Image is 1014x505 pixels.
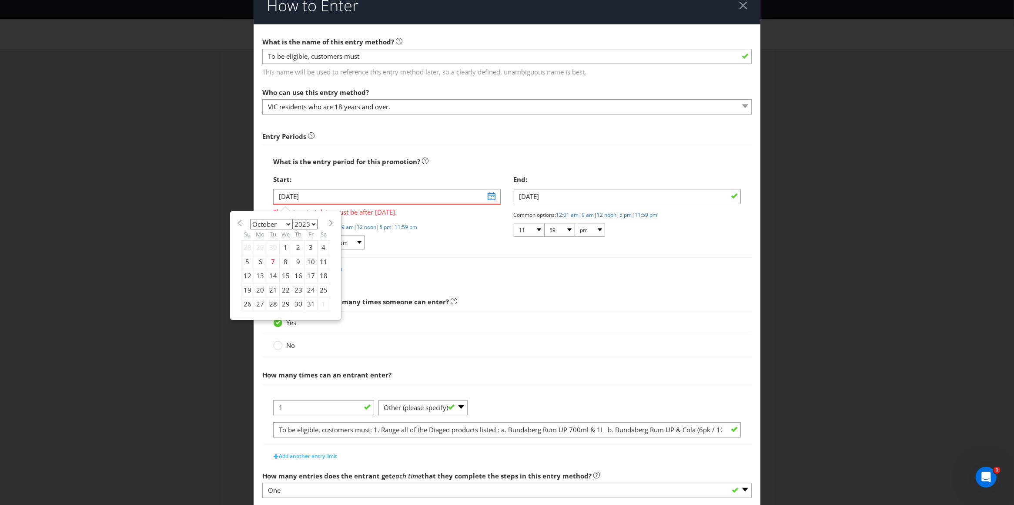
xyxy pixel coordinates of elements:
[579,211,582,219] span: |
[262,132,306,141] strong: Entry Periods
[292,241,305,255] div: 2
[269,450,342,463] button: Add another entry limit
[994,467,1001,474] span: 1
[305,255,317,269] div: 10
[292,283,305,297] div: 23
[392,471,422,480] em: each time
[244,230,251,238] abbr: Sunday
[281,230,290,238] abbr: Wednesday
[976,467,997,488] iframe: Intercom live chat
[262,297,449,306] span: Are there limits on how many times someone can enter?
[256,230,264,238] abbr: Monday
[254,241,267,255] div: 29
[273,189,501,204] input: DD/MM/YY
[357,223,376,231] a: 12 noon
[254,297,267,311] div: 27
[273,171,501,189] div: Start:
[620,211,632,219] a: 5 pm
[317,297,330,311] div: 1
[279,297,292,311] div: 29
[241,283,254,297] div: 19
[292,297,305,311] div: 30
[241,255,254,269] div: 5
[295,230,301,238] abbr: Thursday
[262,370,392,379] span: How many times can an entrant enter?
[273,157,420,166] span: What is the entry period for this promotion?
[317,241,330,255] div: 4
[379,223,392,231] a: 5 pm
[594,211,597,219] span: |
[317,269,330,283] div: 18
[273,422,741,438] input: Please specify.
[279,283,292,297] div: 22
[305,283,317,297] div: 24
[395,223,417,231] a: 11:59 pm
[270,230,276,238] abbr: Tuesday
[305,241,317,255] div: 3
[254,255,267,269] div: 6
[341,223,354,231] a: 9 am
[273,205,501,217] span: The entry start date must be after [DATE].
[305,297,317,311] div: 31
[317,283,330,297] div: 25
[635,211,658,219] a: 11:59 pm
[279,255,292,269] div: 8
[241,269,254,283] div: 12
[267,283,279,297] div: 21
[292,269,305,283] div: 16
[262,471,392,480] span: How many entries does the entrant get
[262,88,369,97] span: Who can use this entry method?
[241,297,254,311] div: 26
[582,211,594,219] a: 9 am
[308,230,314,238] abbr: Friday
[241,241,254,255] div: 28
[514,211,556,219] span: Common options:
[317,255,330,269] div: 11
[279,241,292,255] div: 1
[292,255,305,269] div: 9
[354,223,357,231] span: |
[267,241,279,255] div: 30
[556,211,579,219] a: 12:01 am
[514,189,741,204] input: DD/MM/YY
[305,269,317,283] div: 17
[267,255,279,269] div: 7
[632,211,635,219] span: |
[279,452,337,460] span: Add another entry limit
[254,269,267,283] div: 13
[597,211,617,219] a: 12 noon
[267,269,279,283] div: 14
[392,223,395,231] span: |
[376,223,379,231] span: |
[514,171,741,189] div: End:
[267,297,279,311] div: 28
[286,318,296,327] span: Yes
[279,269,292,283] div: 15
[286,341,295,350] span: No
[617,211,620,219] span: |
[422,471,592,480] span: that they complete the steps in this entry method?
[262,37,394,46] span: What is the name of this entry method?
[321,230,327,238] abbr: Saturday
[262,64,752,77] span: This name will be used to reference this entry method later, so a clearly defined, unambiguous na...
[254,283,267,297] div: 20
